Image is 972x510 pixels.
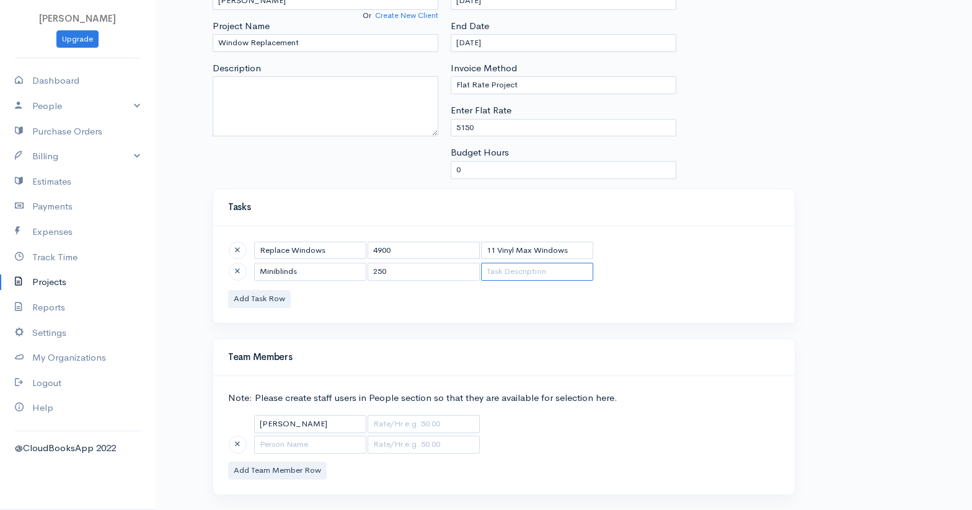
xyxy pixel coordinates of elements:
input: Rate/Hr e.g. 50.00 [368,242,480,260]
input: Person Name [254,436,366,454]
input: Rate/Hr e.g. 50.00 [368,436,480,454]
button: Add Task Row [228,290,291,308]
input: Task Description [481,242,593,260]
input: Enter Task [254,242,366,260]
label: End Date [451,19,489,33]
button: Add Team Member Row [228,462,327,480]
h4: Tasks [228,202,780,213]
input: Enter Task [254,263,366,281]
label: Invoice Method [451,61,517,76]
input: Person Name [254,415,366,433]
a: Create New Client [375,11,438,20]
div: @CloudBooksApp 2022 [15,441,140,455]
input: 50:00 [451,161,676,179]
label: Project Name [213,19,270,33]
span: Or [363,11,371,20]
span: [PERSON_NAME] [39,12,116,24]
label: Enter Flat Rate [451,103,511,118]
input: Rate/Hr e.g. 50.00 [368,263,480,281]
input: Rate/Hr e.g. 50.00 [368,415,480,433]
h4: Team Members [228,352,780,363]
a: Upgrade [56,30,99,48]
label: Description [213,61,261,76]
input: Task Description [481,263,593,281]
input: 1000 [451,119,676,137]
label: Budget Hours [451,146,509,160]
p: Note: Please create staff users in People section so that they are available for selection here. [228,391,780,405]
